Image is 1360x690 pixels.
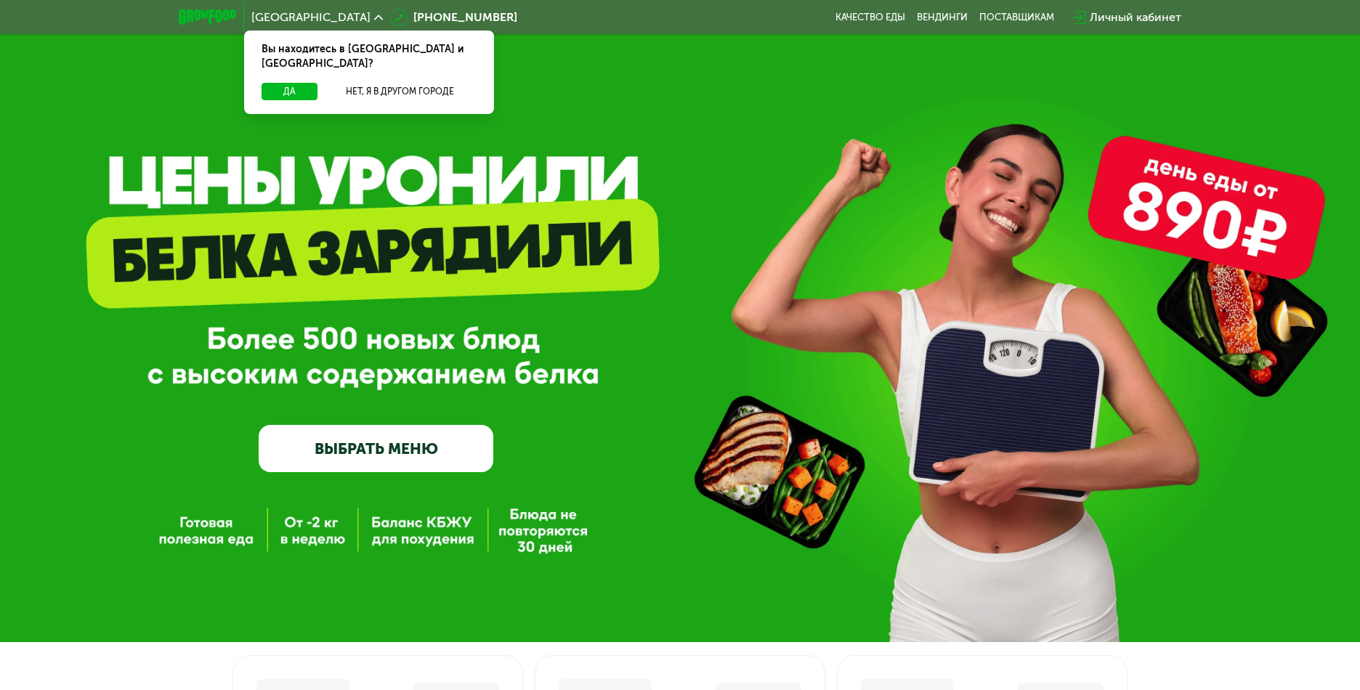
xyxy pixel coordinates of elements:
a: [PHONE_NUMBER] [390,9,517,26]
button: Нет, я в другом городе [323,83,477,100]
a: Качество еды [835,12,905,23]
div: Личный кабинет [1090,9,1181,26]
div: поставщикам [979,12,1054,23]
a: ВЫБРАТЬ МЕНЮ [259,425,494,472]
div: Вы находитесь в [GEOGRAPHIC_DATA] и [GEOGRAPHIC_DATA]? [244,31,494,83]
span: [GEOGRAPHIC_DATA] [251,12,371,23]
a: Вендинги [917,12,968,23]
button: Да [262,83,317,100]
